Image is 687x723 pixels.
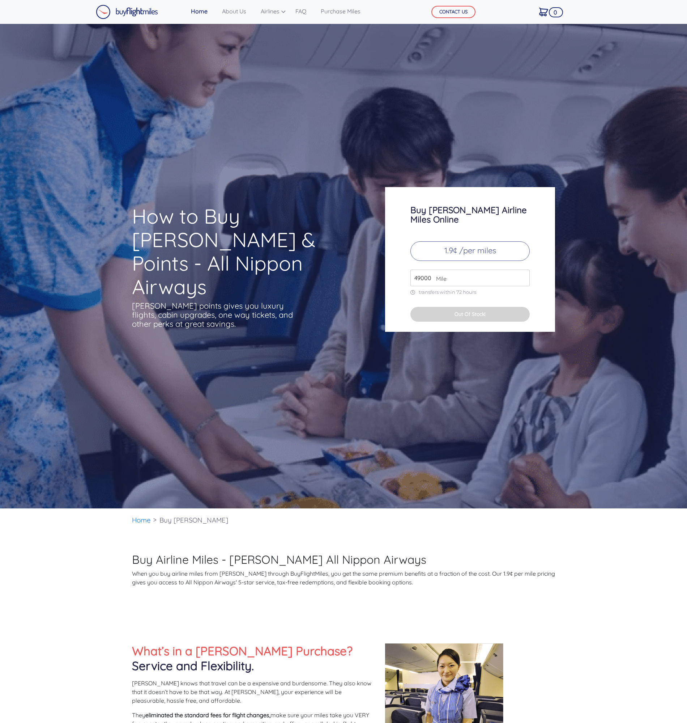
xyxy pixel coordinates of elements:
[258,4,284,18] a: Airlines
[539,8,548,16] img: Cart
[132,658,254,673] span: Service and Flexibility.
[132,301,295,329] p: [PERSON_NAME] points gives you luxury flights, cabin upgrades, one way tickets, and other perks a...
[132,679,374,705] p: [PERSON_NAME] knows that travel can be a expensive and burdensome. They also know that it doesn’t...
[132,553,555,566] h2: Buy Airline Miles - [PERSON_NAME] All Nippon Airways
[549,7,563,17] span: 0
[432,274,447,283] span: Mile
[219,4,249,18] a: About Us
[410,307,530,322] button: Out Of Stock!
[293,4,309,18] a: FAQ
[96,5,158,19] img: Buy Flight Miles Logo
[132,643,374,673] h2: What’s in a [PERSON_NAME] Purchase?
[145,711,270,719] b: eliminated the standard fees for flight changes,
[188,4,210,18] a: Home
[132,569,555,587] p: When you buy airline miles from [PERSON_NAME] through BuyFlightMiles, you get the same premium be...
[431,6,475,18] button: CONTACT US
[410,289,530,295] p: transfers within 72 hours
[132,204,357,299] h1: How to Buy [PERSON_NAME] & Points - All Nippon Airways
[96,3,158,21] a: Buy Flight Miles Logo
[156,508,232,532] li: Buy [PERSON_NAME]
[536,4,551,19] a: 0
[318,4,363,18] a: Purchase Miles
[410,205,530,224] h3: Buy [PERSON_NAME] Airline Miles Online
[410,241,530,261] p: 1.9¢ /per miles
[132,516,151,524] a: Home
